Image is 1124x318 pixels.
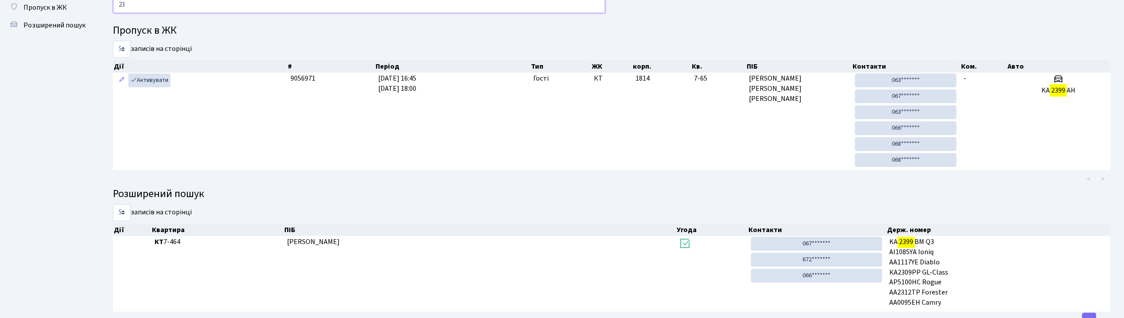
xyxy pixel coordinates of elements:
[746,60,852,73] th: ПІБ
[113,204,192,221] label: записів на сторінці
[287,60,375,73] th: #
[23,3,67,12] span: Пропуск в ЖК
[113,60,287,73] th: Дії
[128,74,171,87] a: Активувати
[898,236,915,248] mark: 2399
[676,224,748,236] th: Угода
[691,60,746,73] th: Кв.
[1007,60,1111,73] th: Авто
[886,224,1111,236] th: Держ. номер
[113,24,1111,37] h4: Пропуск в ЖК
[852,60,960,73] th: Контакти
[113,224,151,236] th: Дії
[155,237,279,247] span: 7-464
[749,74,848,104] span: [PERSON_NAME] [PERSON_NAME] [PERSON_NAME]
[1050,84,1067,97] mark: 2399
[113,41,131,58] select: записів на сторінці
[594,74,628,84] span: КТ
[889,237,1107,308] span: KA BM Q3 АІ1085YA Ioniq AA1117YE Diablo КА2309РР GL-Class АР5100НС Rogue AA2312TP Forester АА0095...
[632,60,691,73] th: корп.
[636,74,650,83] span: 1814
[530,60,591,73] th: Тип
[23,20,85,30] span: Розширений пошук
[151,224,283,236] th: Квартира
[1010,86,1107,95] h5: KA AH
[964,74,966,83] span: -
[291,74,315,83] span: 9056971
[534,74,549,84] span: Гості
[283,224,676,236] th: ПІБ
[287,237,340,247] span: [PERSON_NAME]
[378,74,416,93] span: [DATE] 16:45 [DATE] 18:00
[960,60,1007,73] th: Ком.
[748,224,886,236] th: Контакти
[155,237,163,247] b: КТ
[694,74,742,84] span: 7-65
[113,204,131,221] select: записів на сторінці
[591,60,632,73] th: ЖК
[4,16,93,34] a: Розширений пошук
[113,188,1111,201] h4: Розширений пошук
[113,41,192,58] label: записів на сторінці
[116,74,127,87] a: Редагувати
[375,60,530,73] th: Період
